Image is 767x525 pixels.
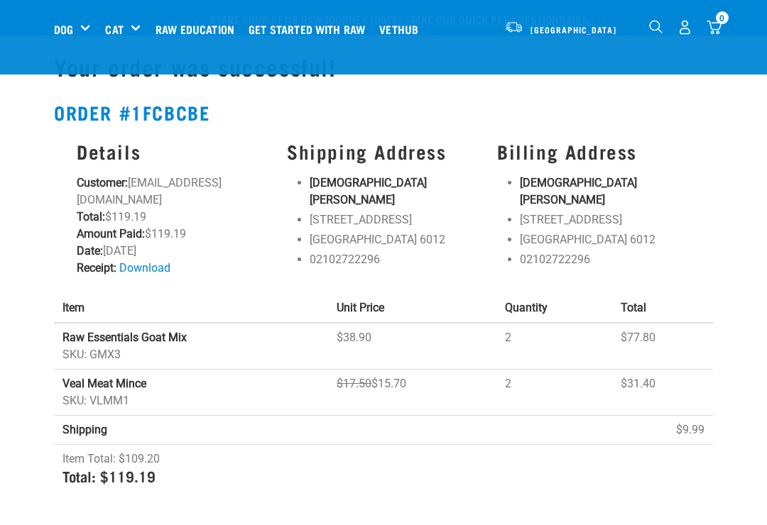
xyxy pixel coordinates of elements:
div: 0 [716,11,729,24]
td: $77.80 [612,323,713,370]
td: $9.99 [612,416,713,445]
strong: [DEMOGRAPHIC_DATA][PERSON_NAME] [520,176,637,206]
li: [GEOGRAPHIC_DATA] 6012 [520,231,690,248]
strong: [DEMOGRAPHIC_DATA][PERSON_NAME] [310,176,427,206]
a: Vethub [376,1,429,57]
th: Unit Price [328,294,496,323]
strong: Amount Paid: [77,227,145,241]
a: Raw Education [152,1,245,57]
strong: Shipping [62,423,107,436]
a: Cat [105,21,123,38]
td: $15.70 [328,370,496,416]
strong: Veal Meat Mince [62,377,146,390]
strong: Raw Essentials Goat Mix [62,331,187,344]
h3: Details [77,140,270,162]
img: home-icon-1@2x.png [649,20,663,33]
strong: Total: [77,210,105,223]
th: Item [54,294,328,323]
span: [GEOGRAPHIC_DATA] [531,27,616,32]
img: home-icon@2x.png [707,20,722,35]
li: [GEOGRAPHIC_DATA] 6012 [310,231,480,248]
td: SKU: GMX3 [54,323,328,370]
li: [STREET_ADDRESS] [310,211,480,228]
th: Total [612,294,713,323]
strong: Customer: [77,176,128,189]
td: 2 [496,323,612,370]
img: van-moving.png [504,21,523,33]
h3: Shipping Address [287,140,480,162]
a: Download [119,261,170,275]
h4: Total: $119.19 [62,468,705,484]
li: 02102722296 [310,251,480,268]
td: $38.90 [328,323,496,370]
strong: Receipt: [77,261,116,275]
a: Dog [54,21,73,38]
li: 02102722296 [520,251,690,268]
li: [STREET_ADDRESS] [520,211,690,228]
a: Get started with Raw [245,1,376,57]
td: $31.40 [612,370,713,416]
strike: $17.50 [337,377,371,390]
h3: Billing Address [497,140,690,162]
strong: Date: [77,244,103,258]
th: Quantity [496,294,612,323]
div: [EMAIL_ADDRESS][DOMAIN_NAME] $119.19 $119.19 [DATE] [68,132,278,286]
td: 2 [496,370,612,416]
img: user.png [678,20,692,35]
td: SKU: VLMM1 [54,370,328,416]
h2: Order #1fcbcbe [54,101,713,123]
td: Item Total: $109.20 [54,445,713,502]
